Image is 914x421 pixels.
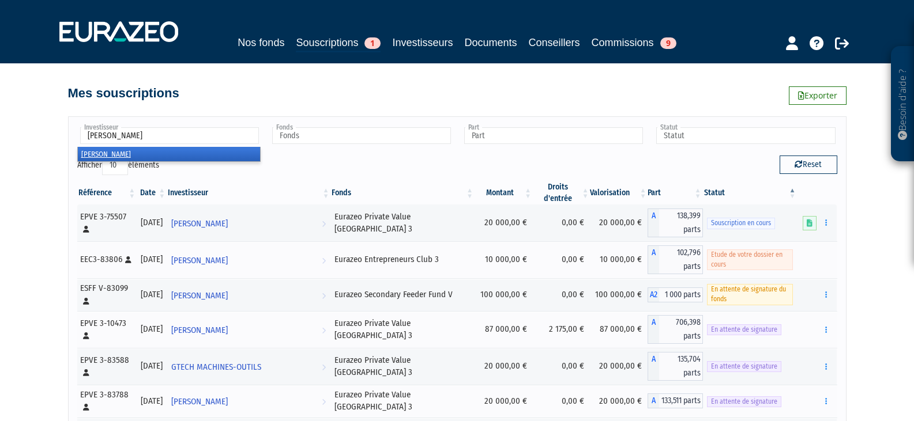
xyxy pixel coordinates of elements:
[334,289,471,301] div: Eurazeo Secondary Feeder Fund V
[533,241,590,278] td: 0,00 €
[83,369,89,376] i: [Français] Personne physique
[659,287,702,302] span: 1 000 parts
[83,226,89,233] i: [Français] Personne physique
[80,253,133,266] div: EEC3-83806
[238,35,284,51] a: Nos fonds
[648,208,702,237] div: A - Eurazeo Private Value Europe 3
[171,250,228,271] span: [PERSON_NAME]
[648,245,702,274] div: A - Eurazeo Entrepreneurs Club 3
[590,385,648,418] td: 20 000,00 €
[703,181,798,204] th: Statut : activer pour trier la colonne par ordre d&eacute;croissant
[660,37,676,49] span: 9
[707,324,781,335] span: En attente de signature
[80,211,133,236] div: EPVE 3-75507
[167,248,330,271] a: [PERSON_NAME]
[167,211,330,234] a: [PERSON_NAME]
[322,285,326,306] i: Voir l'investisseur
[296,35,381,52] a: Souscriptions1
[529,35,580,51] a: Conseillers
[590,278,648,311] td: 100 000,00 €
[707,218,775,229] span: Souscription en cours
[659,393,702,408] span: 133,511 parts
[648,352,659,381] span: A
[648,393,659,408] span: A
[659,315,702,344] span: 706,398 parts
[334,253,471,266] div: Eurazeo Entrepreneurs Club 3
[141,217,163,229] div: [DATE]
[475,348,533,385] td: 20 000,00 €
[322,213,326,234] i: Voir l'investisseur
[322,320,326,341] i: Voir l'investisseur
[648,393,702,408] div: A - Eurazeo Private Value Europe 3
[592,35,676,51] a: Commissions9
[334,389,471,414] div: Eurazeo Private Value [GEOGRAPHIC_DATA] 3
[167,318,330,341] a: [PERSON_NAME]
[171,356,261,378] span: GTECH MACHINES-OUTILS
[475,204,533,241] td: 20 000,00 €
[475,278,533,311] td: 100 000,00 €
[80,354,133,379] div: EPVE 3-83588
[171,320,228,341] span: [PERSON_NAME]
[141,289,163,301] div: [DATE]
[59,21,178,42] img: 1732889491-logotype_eurazeo_blanc_rvb.png
[648,352,702,381] div: A - Eurazeo Private Value Europe 3
[590,311,648,348] td: 87 000,00 €
[167,181,330,204] th: Investisseur: activer pour trier la colonne par ordre croissant
[780,155,837,174] button: Reset
[896,52,909,156] p: Besoin d'aide ?
[83,404,89,411] i: [Français] Personne physique
[322,356,326,378] i: Voir l'investisseur
[68,86,179,100] h4: Mes souscriptions
[141,253,163,266] div: [DATE]
[648,287,659,302] span: A2
[80,282,133,307] div: ESFF V-83099
[141,360,163,372] div: [DATE]
[475,241,533,278] td: 10 000,00 €
[648,181,702,204] th: Part: activer pour trier la colonne par ordre croissant
[648,208,659,237] span: A
[648,287,702,302] div: A2 - Eurazeo Secondary Feeder Fund V
[590,204,648,241] td: 20 000,00 €
[322,250,326,271] i: Voir l'investisseur
[707,361,781,372] span: En attente de signature
[125,256,131,263] i: [Français] Personne physique
[465,35,517,51] a: Documents
[707,396,781,407] span: En attente de signature
[590,348,648,385] td: 20 000,00 €
[167,389,330,412] a: [PERSON_NAME]
[141,323,163,335] div: [DATE]
[330,181,475,204] th: Fonds: activer pour trier la colonne par ordre croissant
[167,283,330,306] a: [PERSON_NAME]
[533,204,590,241] td: 0,00 €
[475,181,533,204] th: Montant: activer pour trier la colonne par ordre croissant
[83,332,89,339] i: [Français] Personne physique
[137,181,167,204] th: Date: activer pour trier la colonne par ordre croissant
[171,213,228,234] span: [PERSON_NAME]
[659,352,702,381] span: 135,704 parts
[83,298,89,305] i: [Français] Personne physique
[659,208,702,237] span: 138,399 parts
[590,241,648,278] td: 10 000,00 €
[648,315,659,344] span: A
[141,395,163,407] div: [DATE]
[102,155,128,175] select: Afficheréléments
[171,391,228,412] span: [PERSON_NAME]
[392,35,453,51] a: Investisseurs
[322,391,326,412] i: Voir l'investisseur
[475,311,533,348] td: 87 000,00 €
[648,245,659,274] span: A
[533,181,590,204] th: Droits d'entrée: activer pour trier la colonne par ordre croissant
[334,354,471,379] div: Eurazeo Private Value [GEOGRAPHIC_DATA] 3
[648,315,702,344] div: A - Eurazeo Private Value Europe 3
[475,385,533,418] td: 20 000,00 €
[167,355,330,378] a: GTECH MACHINES-OUTILS
[533,348,590,385] td: 0,00 €
[533,278,590,311] td: 0,00 €
[707,284,793,305] span: En attente de signature du fonds
[171,285,228,306] span: [PERSON_NAME]
[707,249,793,270] span: Etude de votre dossier en cours
[81,150,131,158] em: [PERSON_NAME]
[789,86,847,105] a: Exporter
[80,389,133,414] div: EPVE 3-83788
[80,317,133,342] div: EPVE 3-10473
